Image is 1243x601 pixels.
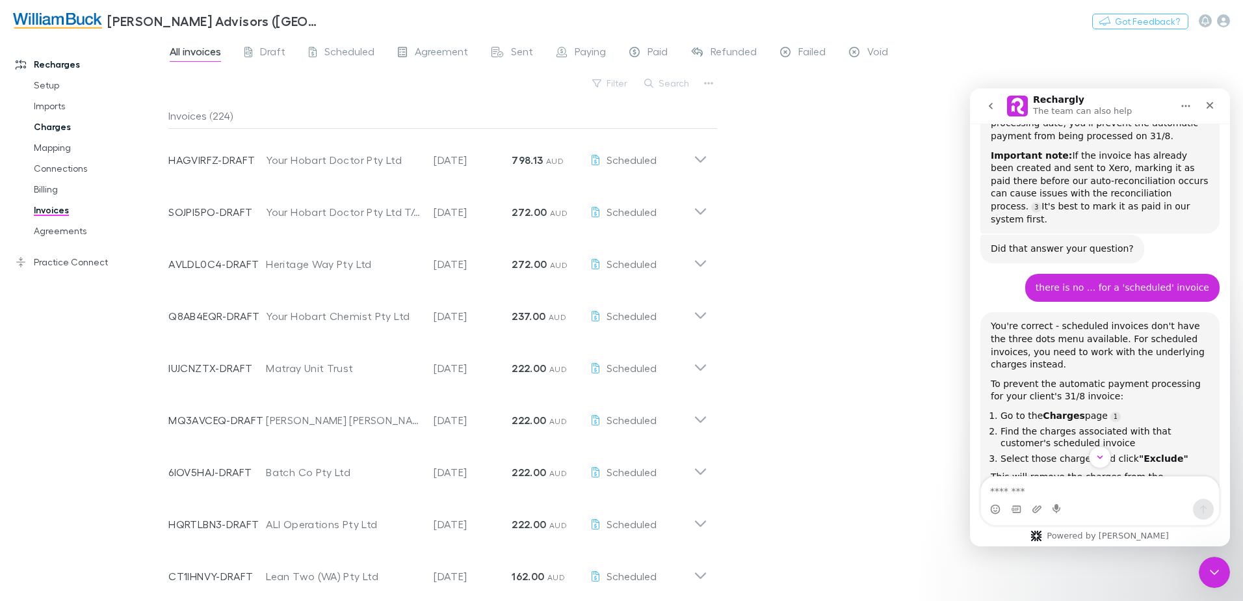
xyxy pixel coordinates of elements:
[140,323,151,334] a: Source reference 12749993:
[158,545,718,597] div: CT1IHNVY-DRAFTLean Two (WA) Pty Ltd[DATE]162.00 AUDScheduled
[158,441,718,493] div: 6IOV5HAJ-DRAFTBatch Co Pty Ltd[DATE]222.00 AUDScheduled
[1092,14,1188,29] button: Got Feedback?
[21,75,176,96] a: Setup
[158,493,718,545] div: HQRTLBN3-DRAFTALI Operations Pty Ltd[DATE]222.00 AUDScheduled
[434,204,512,220] p: [DATE]
[434,568,512,584] p: [DATE]
[168,204,266,220] p: SOJPI5PO-DRAFT
[434,256,512,272] p: [DATE]
[158,337,718,389] div: IUJCNZTX-DRAFTMatray Unit Trust[DATE]222.00 AUDScheduled
[867,45,888,62] span: Void
[21,137,176,158] a: Mapping
[158,285,718,337] div: Q8AB4EQR-DRAFTYour Hobart Chemist Pty Ltd[DATE]237.00 AUDScheduled
[21,116,176,137] a: Charges
[3,252,176,273] a: Practice Connect
[547,572,565,582] span: AUD
[266,412,421,428] div: [PERSON_NAME] [PERSON_NAME] T/A Francoforte Spaghetti Bar
[512,154,543,167] strong: 798.13
[158,233,718,285] div: AVLDL0C4-DRAFTHeritage Way Pty Ltd[DATE]272.00 AUDScheduled
[266,464,421,480] div: Batch Co Pty Ltd
[158,181,718,233] div: SOJPI5PO-DRAFTYour Hobart Doctor Pty Ltd T/A Jordan River Health[DATE]272.00 AUDScheduled
[31,337,239,361] li: Find the charges associated with that customer's scheduled invoice
[31,321,239,334] li: Go to the page
[512,466,546,479] strong: 222.00
[41,416,51,426] button: Gif picker
[107,13,322,29] h3: [PERSON_NAME] Advisors ([GEOGRAPHIC_DATA]) Pty Ltd
[266,308,421,324] div: Your Hobart Chemist Pty Ltd
[119,358,141,380] button: Scroll to bottom
[11,388,249,410] textarea: Message…
[10,224,250,499] div: You're correct - scheduled invoices don't have the three dots menu available. For scheduled invoi...
[607,570,657,582] span: Scheduled
[512,414,546,427] strong: 222.00
[434,412,512,428] p: [DATE]
[21,200,176,220] a: Invoices
[168,152,266,168] p: HAGVIRFZ-DRAFT
[512,362,546,375] strong: 222.00
[607,414,657,426] span: Scheduled
[549,520,567,530] span: AUD
[512,518,546,531] strong: 222.00
[546,156,564,166] span: AUD
[607,310,657,322] span: Scheduled
[266,568,421,584] div: Lean Two (WA) Pty Ltd
[607,362,657,374] span: Scheduled
[21,232,239,282] div: You're correct - scheduled invoices don't have the three dots menu available. For scheduled invoi...
[607,258,657,270] span: Scheduled
[549,468,567,478] span: AUD
[434,308,512,324] p: [DATE]
[73,322,114,332] b: Charges
[10,224,250,500] div: Rechargly says…
[158,129,718,181] div: HAGVIRFZ-DRAFTYour Hobart Doctor Pty Ltd[DATE]798.13 AUDScheduled
[549,416,567,426] span: AUD
[168,516,266,532] p: HQRTLBN3-DRAFT
[512,310,545,323] strong: 237.00
[607,518,657,530] span: Scheduled
[21,158,176,179] a: Connections
[266,516,421,532] div: ALI Operations Pty Ltd
[21,382,239,446] div: This will remove the charges from the scheduled invoice, preventing it from being processed on 31...
[20,416,31,426] button: Emoji picker
[266,360,421,376] div: Matray Unit Trust
[575,45,606,62] span: Paying
[168,256,266,272] p: AVLDL0C4-DRAFT
[512,206,547,219] strong: 272.00
[324,45,374,62] span: Scheduled
[266,204,421,220] div: Your Hobart Doctor Pty Ltd T/A Jordan River Health
[434,464,512,480] p: [DATE]
[260,45,285,62] span: Draft
[550,260,568,270] span: AUD
[13,13,102,29] img: William Buck Advisors (WA) Pty Ltd's Logo
[711,45,757,62] span: Refunded
[607,466,657,478] span: Scheduled
[434,152,512,168] p: [DATE]
[62,416,72,426] button: Upload attachment
[168,464,266,480] p: 6IOV5HAJ-DRAFT
[266,256,421,272] div: Heritage Way Pty Ltd
[5,5,330,36] a: [PERSON_NAME] Advisors ([GEOGRAPHIC_DATA]) Pty Ltd
[21,96,176,116] a: Imports
[158,389,718,441] div: MQ3AVCEQ-DRAFT[PERSON_NAME] [PERSON_NAME] T/A Francoforte Spaghetti Bar[DATE]222.00 AUDScheduled
[434,360,512,376] p: [DATE]
[798,45,826,62] span: Failed
[549,364,567,374] span: AUD
[586,75,635,91] button: Filter
[168,360,266,376] p: IUJCNZTX-DRAFT
[607,206,657,218] span: Scheduled
[434,516,512,532] p: [DATE]
[607,154,657,166] span: Scheduled
[415,45,468,62] span: Agreement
